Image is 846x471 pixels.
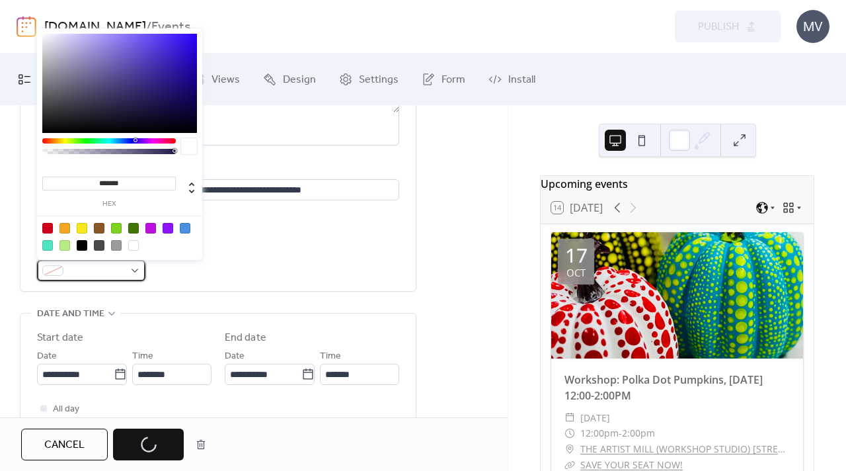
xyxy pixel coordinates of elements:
[94,240,104,251] div: #4A4A4A
[580,425,619,441] span: 12:00pm
[37,349,57,364] span: Date
[412,59,475,100] a: Form
[53,402,79,417] span: All day
[77,223,87,234] div: #F8E71C
[42,200,176,208] label: hex
[442,69,465,91] span: Form
[564,425,575,441] div: ​
[17,16,36,37] img: logo
[111,223,122,234] div: #7ED321
[44,15,146,40] a: [DOMAIN_NAME]
[42,223,53,234] div: #D0021B
[283,69,316,91] span: Design
[564,441,575,457] div: ​
[8,59,95,100] a: My Events
[566,268,586,278] div: Oct
[128,223,139,234] div: #417505
[253,59,326,100] a: Design
[94,223,104,234] div: #8B572A
[580,410,610,426] span: [DATE]
[359,69,399,91] span: Settings
[21,429,108,460] button: Cancel
[128,240,139,251] div: #FFFFFF
[37,306,104,322] span: Date and time
[163,223,173,234] div: #9013FE
[619,425,622,441] span: -
[622,425,655,441] span: 2:00pm
[329,59,408,100] a: Settings
[564,372,763,403] a: Workshop: Polka Dot Pumpkins, [DATE] 12:00-2:00PM
[225,349,245,364] span: Date
[37,161,397,177] div: Location
[320,349,341,364] span: Time
[796,10,829,43] div: MV
[479,59,545,100] a: Install
[182,59,250,100] a: Views
[145,223,156,234] div: #BD10E0
[225,330,266,346] div: End date
[580,458,683,471] a: SAVE YOUR SEAT NOW!
[211,69,240,91] span: Views
[111,240,122,251] div: #9B9B9B
[565,245,588,265] div: 17
[180,223,190,234] div: #4A90E2
[59,223,70,234] div: #F5A623
[564,410,575,426] div: ​
[77,240,87,251] div: #000000
[59,240,70,251] div: #B8E986
[541,176,814,192] div: Upcoming events
[580,441,790,457] a: THE ARTIST MILL (WORKSHOP STUDIO) [STREET_ADDRESS]
[42,240,53,251] div: #50E3C2
[151,15,190,40] b: Events
[508,69,535,91] span: Install
[37,330,83,346] div: Start date
[132,349,153,364] span: Time
[44,437,85,453] span: Cancel
[146,15,151,40] b: /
